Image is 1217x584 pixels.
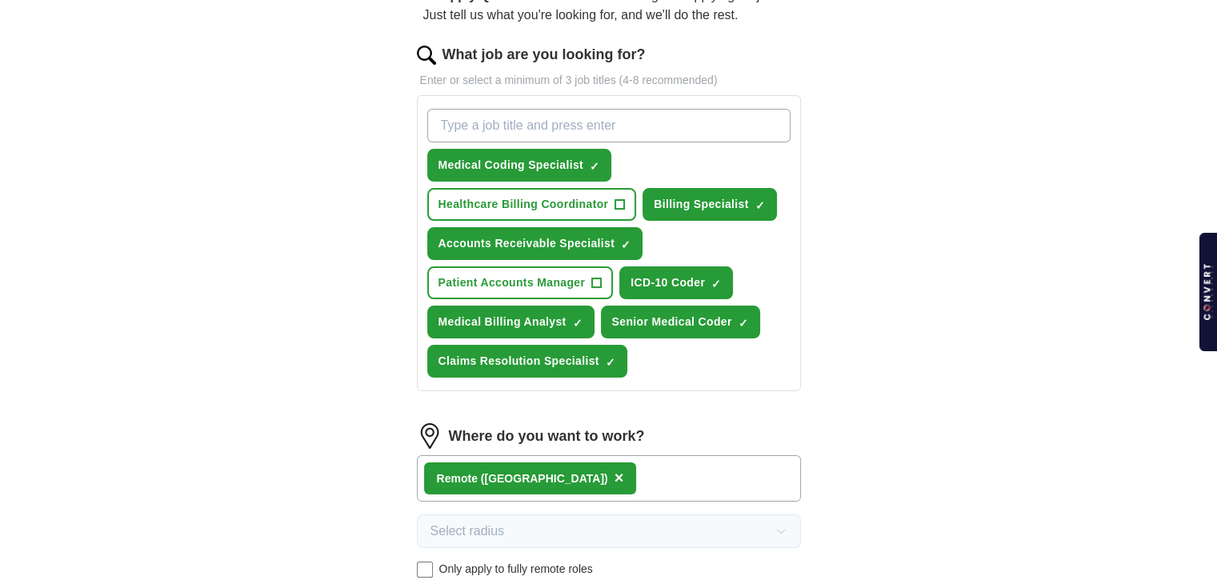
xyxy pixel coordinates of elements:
span: ✓ [739,317,748,330]
span: ✓ [606,356,615,369]
span: × [615,469,624,486]
span: Medical Coding Specialist [438,157,583,174]
button: Billing Specialist✓ [643,188,776,221]
span: ✓ [711,278,721,290]
button: ICD-10 Coder✓ [619,266,733,299]
img: B2fZQJag41XWAAAAAElFTkSuQmCC [1203,264,1213,319]
div: Remote ([GEOGRAPHIC_DATA]) [437,470,608,487]
span: Only apply to fully remote roles [439,561,593,578]
button: Medical Billing Analyst✓ [427,306,594,338]
button: × [615,466,624,490]
span: Medical Billing Analyst [438,314,566,330]
p: Enter or select a minimum of 3 job titles (4-8 recommended) [417,72,801,89]
span: Claims Resolution Specialist [438,353,599,370]
button: Medical Coding Specialist✓ [427,149,611,182]
span: ✓ [590,160,599,173]
span: Accounts Receivable Specialist [438,235,615,252]
button: Claims Resolution Specialist✓ [427,345,627,378]
span: Billing Specialist [654,196,748,213]
button: Senior Medical Coder✓ [601,306,760,338]
img: search.png [417,46,436,65]
span: Healthcare Billing Coordinator [438,196,609,213]
span: Patient Accounts Manager [438,274,586,291]
label: Where do you want to work? [449,426,645,447]
span: Select radius [430,522,505,541]
span: ✓ [621,238,631,251]
label: What job are you looking for? [442,44,646,66]
span: Senior Medical Coder [612,314,732,330]
button: Select radius [417,514,801,548]
button: Accounts Receivable Specialist✓ [427,227,643,260]
img: location.png [417,423,442,449]
span: ICD-10 Coder [631,274,705,291]
input: Type a job title and press enter [427,109,791,142]
span: ✓ [755,199,765,212]
button: Healthcare Billing Coordinator [427,188,637,221]
span: ✓ [573,317,582,330]
button: Patient Accounts Manager [427,266,614,299]
input: Only apply to fully remote roles [417,562,433,578]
